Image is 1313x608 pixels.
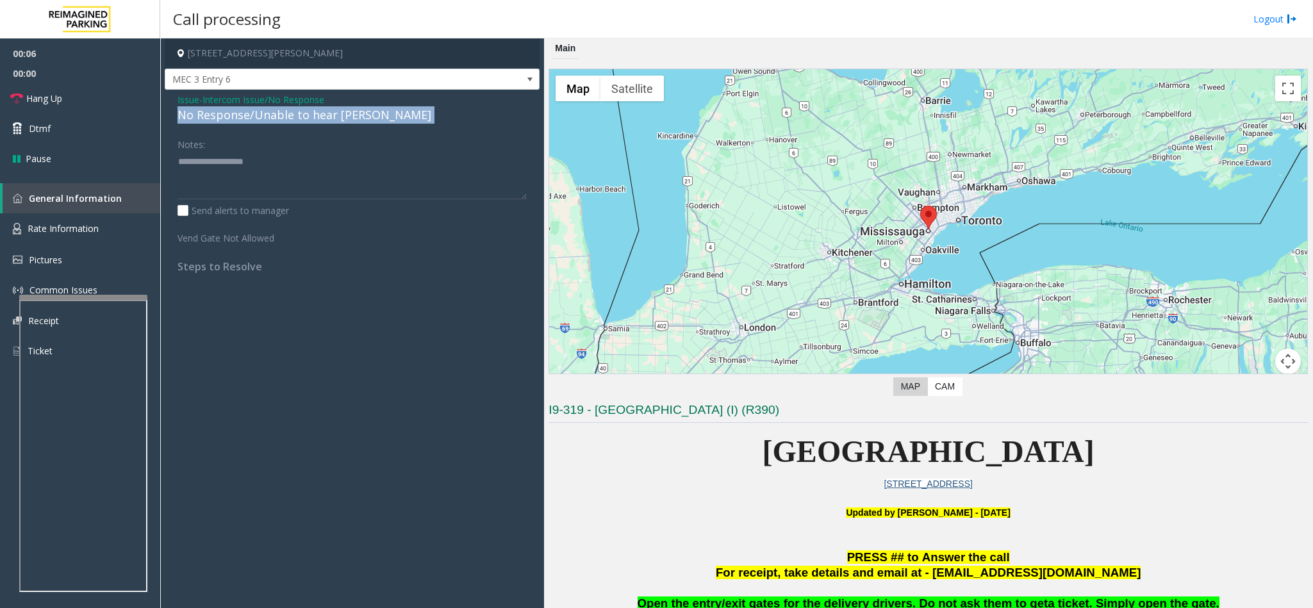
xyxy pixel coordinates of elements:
label: Map [893,377,928,396]
span: Intercom Issue/No Response [202,93,324,106]
img: 'icon' [13,316,22,325]
button: Toggle fullscreen view [1275,76,1301,101]
span: Pictures [29,254,62,266]
h3: I9-319 - [GEOGRAPHIC_DATA] (I) (R390) [549,402,1308,423]
span: Rate Information [28,222,99,234]
b: Updated by [PERSON_NAME] - [DATE] [846,507,1010,518]
label: Notes: [178,133,205,151]
img: 'icon' [13,256,22,264]
span: PRESS ## to Answer the call [847,550,1010,564]
a: Logout [1253,12,1297,26]
span: For receipt, take details and email at - [EMAIL_ADDRESS][DOMAIN_NAME] [716,566,1141,579]
h4: [STREET_ADDRESS][PERSON_NAME] [165,38,540,69]
h3: Call processing [167,3,287,35]
div: No Response/Unable to hear [PERSON_NAME] [178,106,527,124]
img: Google [552,373,595,390]
div: Main [552,38,579,59]
a: [STREET_ADDRESS] [884,479,972,489]
label: Vend Gate Not Allowed [174,227,322,245]
label: CAM [927,377,962,396]
span: Common Issues [29,284,97,296]
span: Pause [26,152,51,165]
a: General Information [3,183,160,213]
span: [GEOGRAPHIC_DATA] [763,434,1094,468]
h4: Steps to Resolve [178,261,527,273]
img: 'icon' [13,285,23,295]
img: 'icon' [13,345,21,357]
div: 1 Robert Speck Parkway, Mississauga, ON [920,206,937,229]
img: 'icon' [13,193,22,203]
img: 'icon' [13,223,21,234]
button: Show street map [556,76,600,101]
span: Dtmf [29,122,51,135]
span: Issue [178,93,199,106]
button: Show satellite imagery [600,76,664,101]
label: Send alerts to manager [178,204,289,217]
span: Hang Up [26,92,62,105]
span: General Information [29,192,122,204]
img: logout [1287,12,1297,26]
a: Open this area in Google Maps (opens a new window) [552,373,595,390]
span: - [199,94,324,106]
button: Map camera controls [1275,349,1301,374]
span: MEC 3 Entry 6 [165,69,465,90]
